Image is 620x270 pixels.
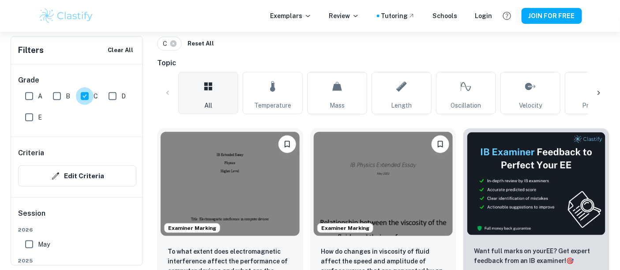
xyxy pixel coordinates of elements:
[38,7,94,25] img: Clastify logo
[66,91,70,101] span: B
[157,58,609,68] h6: Topic
[318,224,373,232] span: Examiner Marking
[254,101,291,110] span: Temperature
[451,101,481,110] span: Oscillation
[391,101,412,110] span: Length
[38,240,50,249] span: May
[329,11,359,21] p: Review
[18,208,136,226] h6: Session
[381,11,415,21] a: Tutoring
[121,91,126,101] span: D
[18,75,136,86] h6: Grade
[278,135,296,153] button: Please log in to bookmark exemplars
[185,37,216,50] button: Reset All
[165,224,220,232] span: Examiner Marking
[522,8,582,24] button: JOIN FOR FREE
[432,135,449,153] button: Please log in to bookmark exemplars
[204,101,212,110] span: All
[38,91,42,101] span: A
[18,226,136,234] span: 2026
[567,257,574,264] span: 🎯
[157,37,182,51] div: C
[474,246,599,266] p: Want full marks on your EE ? Get expert feedback from an IB examiner!
[163,39,171,49] span: C
[314,132,453,236] img: Physics EE example thumbnail: How do changes in viscosity of fluid aff
[582,101,608,110] span: Pressure
[330,101,345,110] span: Mass
[18,44,44,56] h6: Filters
[18,148,44,158] h6: Criteria
[500,8,515,23] button: Help and Feedback
[271,11,312,21] p: Exemplars
[161,132,300,236] img: Physics EE example thumbnail: To what extent does electromagnetic inte
[18,165,136,187] button: Edit Criteria
[433,11,458,21] a: Schools
[475,11,492,21] a: Login
[18,257,136,265] span: 2025
[94,91,98,101] span: C
[519,101,542,110] span: Velocity
[467,132,606,236] img: Thumbnail
[38,112,42,122] span: E
[105,44,135,57] button: Clear All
